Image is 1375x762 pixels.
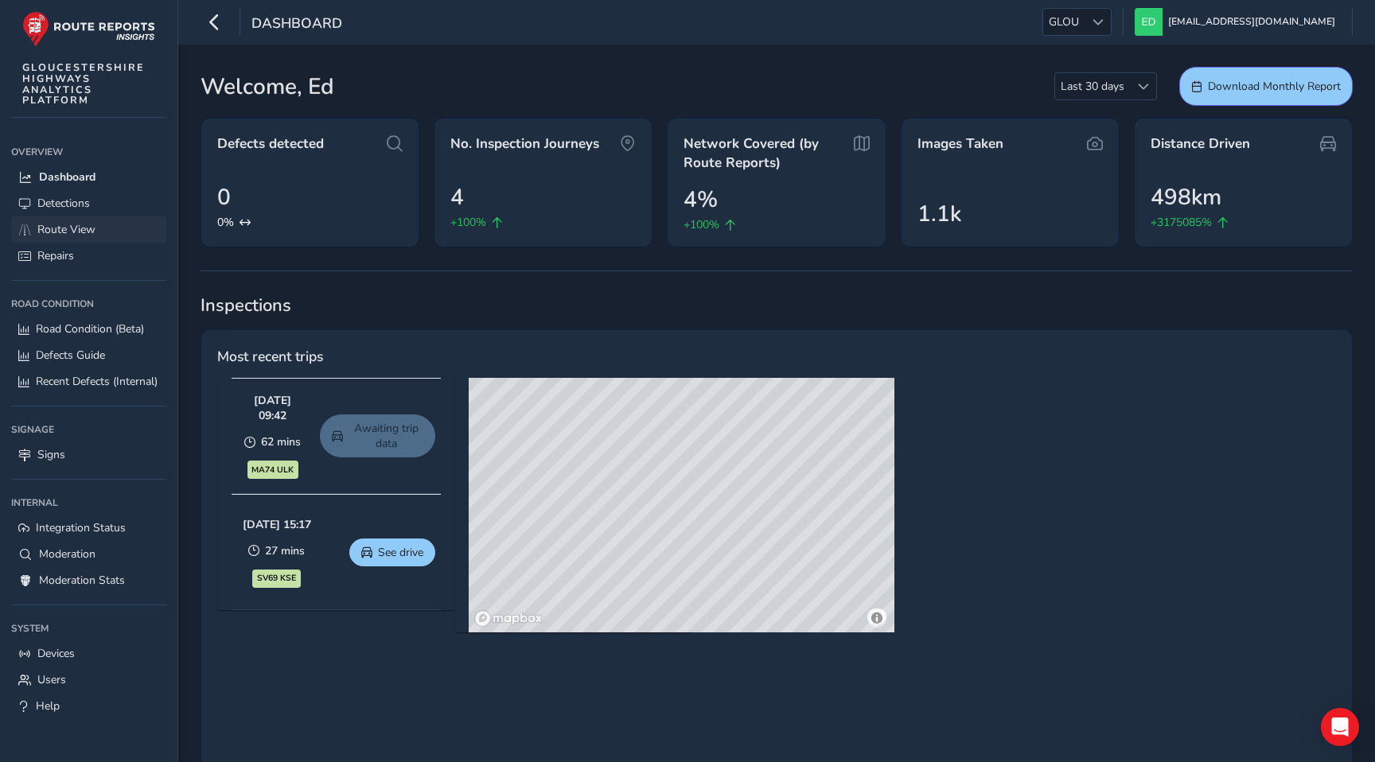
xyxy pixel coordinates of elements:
span: +100% [684,216,719,233]
span: 1.1k [917,197,961,231]
a: Dashboard [11,164,166,190]
a: Moderation [11,541,166,567]
span: GLOUCESTERSHIRE HIGHWAYS ANALYTICS PLATFORM [22,62,145,106]
span: Detections [37,196,90,211]
img: rrgpu-1420324267128 [237,500,364,604]
span: +3175085% [1151,214,1212,231]
span: Road Condition (Beta) [36,321,144,336]
a: Repairs [11,243,166,269]
span: Last 30 days [1055,73,1130,99]
span: 27 mins [392,543,432,558]
span: Download Monthly Report [1208,79,1341,94]
span: 498km [1151,181,1221,214]
a: Route View [11,216,166,243]
div: Road Condition [11,292,166,316]
a: Detections [11,190,166,216]
span: Defects detected [217,134,324,154]
span: See drive [505,545,551,560]
a: Users [11,667,166,693]
a: Recent Defects (Internal) [11,368,166,395]
span: 62 mins [388,434,428,449]
a: Help [11,693,166,719]
span: Network Covered (by Route Reports) [684,134,851,172]
a: Road Condition (Beta) [11,316,166,342]
span: Images Taken [917,134,1003,154]
span: Most recent trips [217,346,323,367]
span: Integration Status [36,520,126,535]
span: 4% [684,183,718,216]
a: Moderation Stats [11,567,166,593]
a: Signs [11,441,166,468]
span: Distance Driven [1151,134,1250,154]
span: Dashboard [251,14,342,36]
button: See drive [477,538,563,566]
a: Awaiting trip data [447,414,563,457]
span: Defects Guide [36,348,105,363]
span: Moderation [39,546,95,562]
div: Overview [11,140,166,164]
div: System [11,616,166,640]
span: Devices [37,646,75,661]
span: Welcome, Ed [201,70,334,103]
span: Users [37,672,66,687]
span: Route View [37,222,95,237]
span: Signs [37,447,65,462]
span: Moderation Stats [39,573,125,588]
a: Defects Guide [11,342,166,368]
span: Help [36,698,60,713]
span: [EMAIL_ADDRESS][DOMAIN_NAME] [1168,8,1335,36]
div: Internal [11,491,166,515]
button: Download Monthly Report [1179,67,1353,106]
img: rrgpu-1420324267128 [237,384,364,488]
span: 4 [450,181,464,214]
div: Signage [11,418,166,441]
span: Inspections [201,294,1353,317]
span: 0% [217,214,234,231]
span: GLOU [1043,9,1085,35]
span: Recent Defects (Internal) [36,374,158,389]
div: Open Intercom Messenger [1321,708,1359,746]
div: [DATE] 09:42 [370,393,431,423]
span: Dashboard [39,169,95,185]
div: [DATE] 15:17 [370,517,438,532]
span: SV69 KSE [384,572,423,585]
a: Devices [11,640,166,667]
img: diamond-layout [1135,8,1163,36]
span: MA74 ULK [379,464,421,476]
span: Repairs [37,248,74,263]
a: Integration Status [11,515,166,541]
span: 0 [217,181,231,214]
span: +100% [450,214,486,231]
img: rr logo [22,11,155,47]
button: [EMAIL_ADDRESS][DOMAIN_NAME] [1135,8,1341,36]
span: No. Inspection Journeys [450,134,599,154]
